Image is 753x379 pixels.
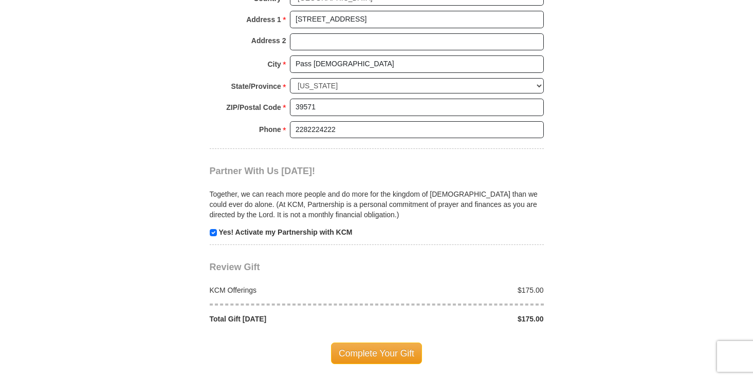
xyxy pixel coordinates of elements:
strong: State/Province [231,79,281,93]
strong: ZIP/Postal Code [226,100,281,115]
div: $175.00 [377,285,549,295]
strong: City [267,57,281,71]
div: KCM Offerings [204,285,377,295]
div: Total Gift [DATE] [204,314,377,324]
strong: Phone [259,122,281,137]
span: Review Gift [210,262,260,272]
strong: Yes! Activate my Partnership with KCM [218,228,352,236]
div: $175.00 [377,314,549,324]
strong: Address 2 [251,33,286,48]
span: Complete Your Gift [331,343,422,364]
p: Together, we can reach more people and do more for the kingdom of [DEMOGRAPHIC_DATA] than we coul... [210,189,544,220]
strong: Address 1 [246,12,281,27]
span: Partner With Us [DATE]! [210,166,316,176]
